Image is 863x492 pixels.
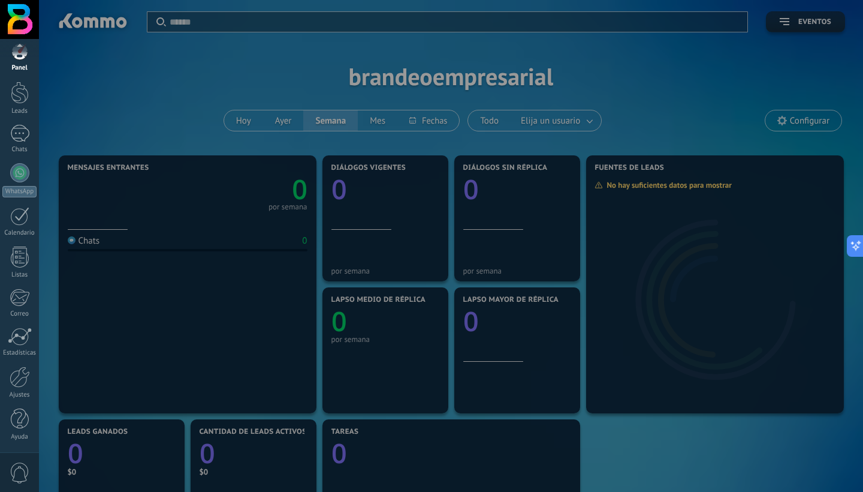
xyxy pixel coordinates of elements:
[2,64,37,72] div: Panel
[2,391,37,399] div: Ajustes
[2,146,37,154] div: Chats
[2,229,37,237] div: Calendario
[2,186,37,197] div: WhatsApp
[2,271,37,279] div: Listas
[2,433,37,441] div: Ayuda
[2,107,37,115] div: Leads
[2,310,37,318] div: Correo
[2,349,37,357] div: Estadísticas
